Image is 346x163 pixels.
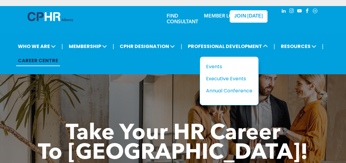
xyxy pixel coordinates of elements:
[230,10,268,23] a: JOIN [DATE]
[204,14,242,19] a: MEMBER LOGIN
[206,75,248,82] div: Executive Events
[167,14,198,24] a: FIND CONSULTANT
[16,41,58,52] span: WHO WE ARE
[206,87,252,94] a: Annual Conference
[296,8,303,16] a: youtube
[206,63,252,70] a: Events
[234,14,263,19] span: JOIN [DATE]
[113,40,114,53] li: |
[304,8,311,16] a: facebook
[66,123,281,145] span: Take Your HR Career
[206,63,248,70] div: Events
[16,55,60,66] a: CAREER CENTRE
[67,41,109,52] span: MEMBERSHIP
[312,8,318,16] a: Social network
[274,40,275,53] li: |
[288,8,295,16] a: instagram
[118,41,177,52] span: CPHR DESIGNATION
[62,40,63,53] li: |
[322,40,324,53] li: |
[206,87,248,94] div: Annual Conference
[181,40,182,53] li: |
[206,75,252,82] a: Executive Events
[279,41,318,52] span: RESOURCES
[28,12,73,21] img: A blue and white logo for cp alberta
[280,8,287,16] a: linkedin
[186,41,270,52] span: PROFESSIONAL DEVELOPMENT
